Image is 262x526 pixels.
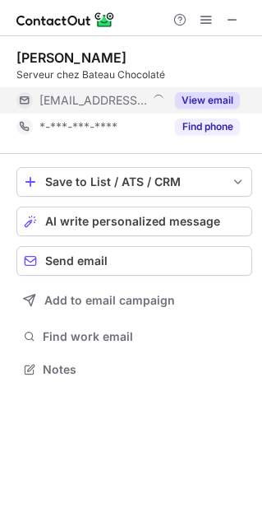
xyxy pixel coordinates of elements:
img: ContactOut v5.3.10 [16,10,115,30]
button: Add to email campaign [16,286,252,315]
span: Send email [45,254,108,268]
div: [PERSON_NAME] [16,49,126,66]
span: Notes [43,362,246,377]
span: Find work email [43,329,246,344]
button: Reveal Button [175,119,240,135]
div: Save to List / ATS / CRM [45,175,223,189]
div: Serveur chez Bateau Chocolaté [16,67,252,82]
button: Reveal Button [175,92,240,109]
button: Send email [16,246,252,276]
button: Notes [16,358,252,381]
button: Find work email [16,325,252,348]
span: [EMAIL_ADDRESS][DOMAIN_NAME] [39,93,147,108]
button: save-profile-one-click [16,167,252,197]
button: AI write personalized message [16,207,252,236]
span: AI write personalized message [45,215,220,228]
span: Add to email campaign [44,294,175,307]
